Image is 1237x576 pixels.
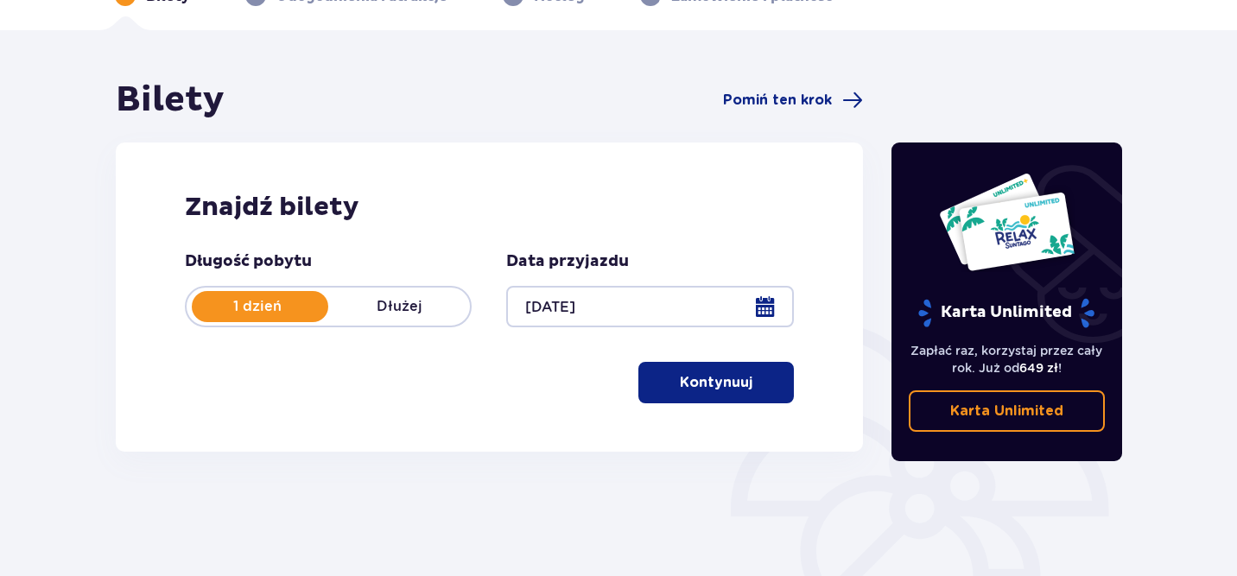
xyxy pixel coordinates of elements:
p: Data przyjazdu [506,251,629,272]
p: Karta Unlimited [950,402,1063,421]
p: 1 dzień [187,297,328,316]
span: Pomiń ten krok [723,91,832,110]
p: Kontynuuj [680,373,752,392]
a: Karta Unlimited [909,390,1106,432]
button: Kontynuuj [638,362,794,403]
h1: Bilety [116,79,225,122]
h2: Znajdź bilety [185,191,794,224]
img: Dwie karty całoroczne do Suntago z napisem 'UNLIMITED RELAX', na białym tle z tropikalnymi liśćmi... [938,172,1075,272]
p: Karta Unlimited [917,298,1096,328]
p: Dłużej [328,297,470,316]
a: Pomiń ten krok [723,90,863,111]
p: Zapłać raz, korzystaj przez cały rok. Już od ! [909,342,1106,377]
p: Długość pobytu [185,251,312,272]
span: 649 zł [1019,361,1058,375]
